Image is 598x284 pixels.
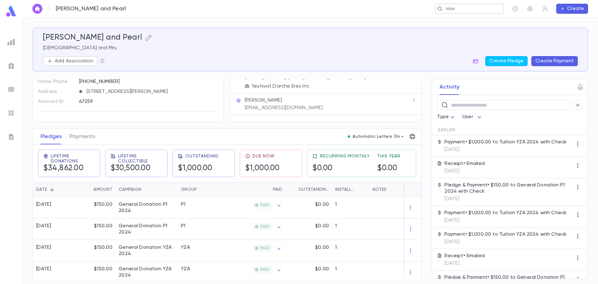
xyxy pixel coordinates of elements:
[444,210,567,216] p: Payment • $1,000.00 to Tuition YZA 2024 with Check
[178,164,219,173] h5: $1,000.00
[79,77,219,86] div: [PHONE_NUMBER]
[444,168,485,174] p: [DATE]
[335,182,356,197] div: Installments
[444,182,573,195] p: Pledge & Payment • $150.00 to General Donation P1 2024 with Check
[273,182,282,197] div: Paid
[252,83,309,89] p: Yeshivat Darche Eres Inc
[197,185,207,195] button: Sort
[7,62,15,70] img: campaigns_grey.99e729a5f7ee94e3726e6486bddda8f1.svg
[485,56,528,66] button: Create Pledge
[7,109,15,117] img: imports_grey.530a8a0e642e233f2baf0ef88e8c9fcb.svg
[34,6,41,11] img: home_white.a664292cf8c1dea59945f0da9f25487c.svg
[119,182,141,197] div: Campaign
[444,217,567,224] p: [DATE]
[444,161,485,167] p: Receipt • Emailed
[55,58,93,64] p: Add Association
[47,185,57,195] button: Sort
[75,240,116,262] div: $150.00
[345,132,407,141] button: Automatic Letters On
[181,266,190,272] div: YZA
[332,262,369,283] div: 1
[7,133,15,141] img: letters_grey.7941b92b52307dd3b8a917253454ce1c.svg
[40,129,62,144] button: Pledges
[119,223,175,235] div: General Donation P1 2024
[353,134,400,139] p: Automatic Letters On
[225,182,285,197] div: Paid
[79,97,188,106] div: 67259
[178,182,225,197] div: Group
[181,223,186,229] div: P1
[258,203,272,208] span: PAID
[43,56,97,66] button: Add Association
[84,89,219,95] span: [STREET_ADDRESS][PERSON_NAME]
[116,182,178,197] div: Campaign
[245,105,323,111] p: [EMAIL_ADDRESS][DOMAIN_NAME]
[119,244,175,257] div: General Donation YZA 2024
[141,185,151,195] button: Sort
[312,164,370,173] h5: $0.00
[7,38,15,46] img: reports_grey.c525e4749d1bce6a11f5fe2a8de1b229.svg
[36,266,51,272] div: [DATE]
[83,185,93,195] button: Sort
[36,182,47,197] div: Date
[36,244,51,251] div: [DATE]
[320,154,370,159] span: Recurring Monthly
[258,267,272,272] span: PAID
[444,260,485,267] p: [DATE]
[438,128,456,132] span: Earlier
[263,185,273,195] button: Sort
[332,219,369,240] div: 1
[75,182,116,197] div: Amount
[38,97,74,107] p: Account ID
[119,266,175,278] div: General Donation YZA 2024
[69,129,95,144] button: Payments
[75,262,116,283] div: $150.00
[33,182,75,197] div: Date
[118,154,162,164] span: Lifetime Collectible
[298,182,329,197] div: Outstanding
[181,244,190,251] div: YZA
[439,79,459,95] button: Activity
[36,223,51,229] div: [DATE]
[369,182,447,197] div: Notes
[43,45,578,51] p: [DEMOGRAPHIC_DATA] and Mrs.
[56,5,126,12] p: [PERSON_NAME] and Pearl
[444,253,485,259] p: Receipt • Emailed
[332,197,369,219] div: 1
[181,201,186,208] div: P1
[556,4,588,14] button: Create
[332,182,369,197] div: Installments
[315,201,329,208] p: $0.00
[444,139,567,145] p: Payment • $1,000.00 to Tuition YZA 2024 with Check
[119,201,175,214] div: General Donation P1 2024
[181,182,197,197] div: Group
[7,86,15,93] img: batches_grey.339ca447c9d9533ef1741baa751efc33.svg
[463,114,473,119] span: User
[185,154,219,159] span: Outstanding
[245,97,282,103] p: [PERSON_NAME]
[75,219,116,240] div: $150.00
[258,246,272,251] span: PAID
[315,223,329,229] p: $0.00
[93,182,112,197] div: Amount
[463,111,483,123] div: User
[531,56,578,66] button: Create Payment
[75,197,116,219] div: $150.00
[373,182,387,197] div: Notes
[111,164,162,173] h5: $30,500.00
[315,244,329,251] p: $0.00
[253,154,275,159] span: Due Now
[356,185,366,195] button: Sort
[437,111,456,123] div: Type
[258,224,272,229] span: PAID
[444,196,573,202] p: [DATE]
[444,231,567,238] p: Payment • $1,000.00 to Tuition YZA 2024 with Check
[43,164,95,173] h5: $34,862.00
[43,33,142,42] h5: [PERSON_NAME] and Pearl
[38,87,74,97] p: Address
[332,240,369,262] div: 1
[5,5,17,17] img: logo
[315,266,329,272] p: $0.00
[38,77,74,87] p: Home Phone
[444,147,567,153] p: [DATE]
